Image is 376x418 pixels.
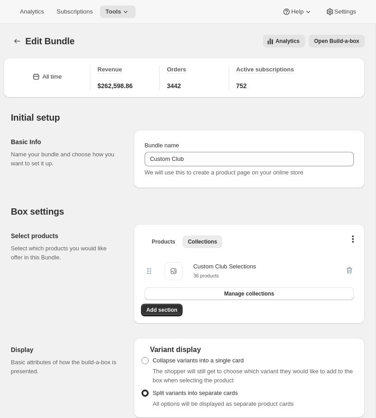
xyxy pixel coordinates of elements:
[98,81,133,90] span: $262,598.86
[100,5,136,18] button: Tools
[11,137,119,146] h2: Basic Info
[145,169,304,176] span: We will use this to create a product page on your online store
[153,390,238,396] span: Split variants into separate cards
[153,400,294,407] span: All options will be displayed as separate product cards
[145,142,179,149] span: Bundle name
[224,290,274,297] span: Manage collections
[105,8,121,15] span: Tools
[193,273,219,278] small: 36 products
[141,304,183,316] button: Add section
[276,38,300,45] span: Analytics
[320,5,362,18] button: Settings
[167,66,186,73] span: Orders
[153,368,353,384] span: The shopper will still get to choose which variant they would like to add to the box when selecti...
[277,5,318,18] button: Help
[291,8,303,15] span: Help
[314,38,359,45] span: Open Build-a-box
[11,358,119,376] p: Basic attributes of how the build-a-box is presented.
[11,244,119,262] p: Select which products you would like offer in this Bundle.
[11,206,365,217] h2: Box settings
[11,35,23,47] button: Bundles
[98,66,122,73] span: Revenue
[334,8,356,15] span: Settings
[236,81,247,90] span: 752
[146,306,178,314] span: Add section
[42,72,62,81] div: All time
[25,36,75,46] span: Edit Bundle
[167,81,181,90] span: 3442
[14,5,49,18] button: Analytics
[263,35,305,47] button: View all analytics related to this specific bundles, within certain timeframes
[145,287,354,300] button: Manage collections
[193,262,256,271] div: Custom Club Selections
[153,357,244,364] span: Collapse variants into a single card
[11,150,119,168] p: Name your bundle and choose how you want to set it up.
[188,238,217,245] span: Collections
[51,5,98,18] button: Subscriptions
[11,345,119,354] h2: Display
[141,345,357,354] div: Variant display
[11,112,365,123] h2: Initial setup
[309,35,365,47] button: View links to open the build-a-box on the online store
[152,238,175,245] span: Products
[145,152,354,166] input: ie. Smoothie box
[11,231,119,240] h2: Select products
[20,8,44,15] span: Analytics
[56,8,93,15] span: Subscriptions
[236,66,294,73] span: Active subscriptions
